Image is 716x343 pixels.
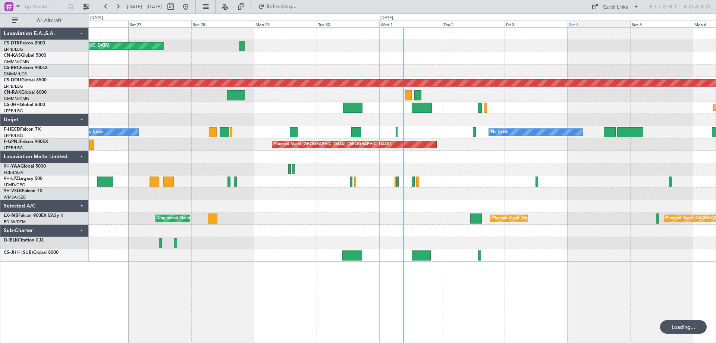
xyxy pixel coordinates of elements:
[4,213,18,218] span: LX-INB
[442,21,505,27] div: Thu 2
[4,66,20,70] span: CS-RRC
[266,4,297,9] span: Refreshing...
[274,139,392,150] div: Planned Maint [GEOGRAPHIC_DATA] ([GEOGRAPHIC_DATA])
[4,140,20,144] span: F-GPNJ
[4,84,23,89] a: LFPB/LBG
[317,21,379,27] div: Tue 30
[127,3,162,10] span: [DATE] - [DATE]
[4,53,21,58] span: CN-KAS
[4,41,45,46] a: CS-DTRFalcon 2000
[4,177,19,181] span: 9H-LPZ
[4,189,43,193] a: 9H-VSLKFalcon 7X
[492,213,563,224] div: Planned Maint [GEOGRAPHIC_DATA]
[603,4,628,11] div: Quick Links
[90,15,103,21] div: [DATE]
[4,140,48,144] a: F-GPNJFalcon 900EX
[4,96,29,102] a: GMMN/CMN
[588,1,643,13] button: Quick Links
[158,213,224,224] div: Unplanned Maint Roma (Ciampino)
[4,41,20,46] span: CS-DTR
[86,127,103,138] div: No Crew
[568,21,630,27] div: Sat 4
[4,90,21,95] span: CN-RAK
[4,108,23,114] a: LFPB/LBG
[4,194,26,200] a: WMSA/SZB
[4,47,23,52] a: LFPB/LBG
[379,21,442,27] div: Wed 1
[505,21,567,27] div: Fri 3
[4,170,23,175] a: FCBB/BZV
[4,53,46,58] a: CN-KASGlobal 5000
[4,59,29,65] a: GMMN/CMN
[4,219,26,225] a: EDLW/DTM
[4,189,22,193] span: 9H-VSLK
[8,15,81,26] button: All Aircraft
[4,66,48,70] a: CS-RRCFalcon 900LX
[4,182,25,188] a: LFMD/CEQ
[380,15,393,21] div: [DATE]
[4,213,63,218] a: LX-INBFalcon 900EX EASy II
[4,127,20,132] span: F-HECD
[191,21,254,27] div: Sun 28
[4,103,20,107] span: CS-JHH
[4,164,46,169] a: 9H-YAAGlobal 5000
[4,103,45,107] a: CS-JHHGlobal 6000
[4,250,33,255] span: CS-JHH (SUB)
[4,78,47,82] a: CS-DOUGlobal 6500
[255,1,299,13] button: Refreshing...
[660,320,707,334] div: Loading...
[23,1,66,12] input: Trip Number
[19,18,79,23] span: All Aircraft
[4,78,21,82] span: CS-DOU
[66,21,128,27] div: Fri 26
[4,127,41,132] a: F-HECDFalcon 7X
[4,238,18,243] span: D-IBLK
[4,133,23,138] a: LFPB/LBG
[4,71,27,77] a: DNMM/LOS
[4,164,21,169] span: 9H-YAA
[4,145,23,151] a: LFPB/LBG
[491,127,508,138] div: No Crew
[4,238,44,243] a: D-IBLKCitation CJ2
[254,21,317,27] div: Mon 29
[128,21,191,27] div: Sat 27
[4,250,59,255] a: CS-JHH (SUB)Global 6000
[4,177,43,181] a: 9H-LPZLegacy 500
[4,90,47,95] a: CN-RAKGlobal 6000
[630,21,693,27] div: Sun 5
